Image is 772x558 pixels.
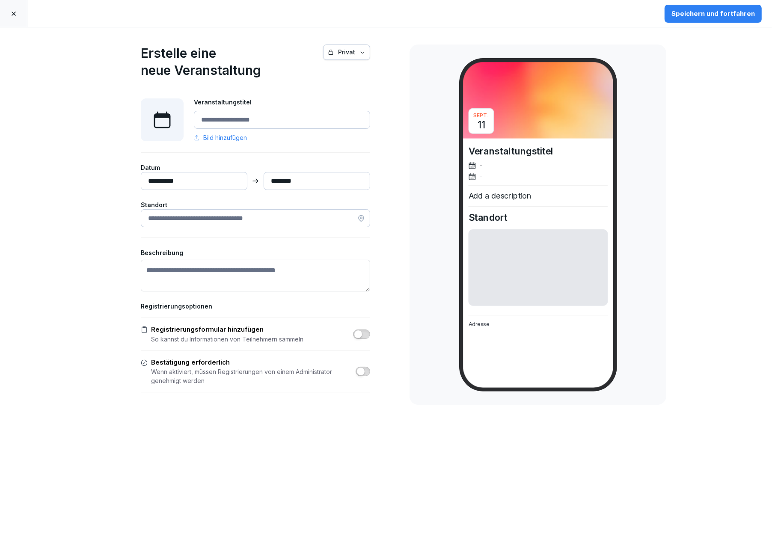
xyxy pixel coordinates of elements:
[468,145,608,158] h2: Veranstaltungstitel
[194,98,252,106] span: Veranstaltungstitel
[141,248,370,257] label: Beschreibung
[328,47,365,57] div: Privat
[468,190,608,202] p: Add a description
[151,367,352,385] p: Wenn aktiviert, müssen Registrierungen von einem Administrator genehmigt werden
[468,211,608,225] h2: Standort
[141,164,160,171] span: Datum
[671,9,755,18] div: Speichern und fortfahren
[468,320,608,328] p: Adresse
[463,62,613,139] img: event-placeholder-image.png
[473,111,489,119] p: Sept.
[477,120,485,131] p: 11
[151,358,352,368] p: Bestätigung erforderlich
[141,45,319,79] h1: Erstelle eine neue Veranstaltung
[480,172,482,181] p: -
[480,161,482,169] p: -
[141,302,370,311] p: Registrierungsoptionen
[141,201,167,208] span: Standort
[203,133,247,142] span: Bild hinzufügen
[665,5,762,23] button: Speichern und fortfahren
[151,325,303,335] p: Registrierungsformular hinzufügen
[151,335,303,344] p: So kannst du Informationen von Teilnehmern sammeln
